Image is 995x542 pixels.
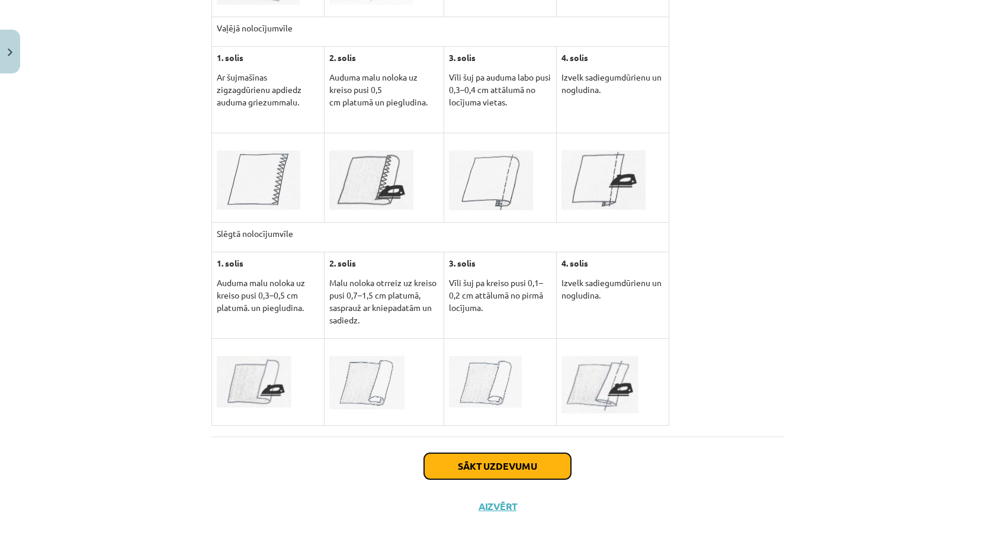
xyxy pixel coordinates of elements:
img: Attēls, kurā ir teksts Apraksts ģenerēts automātiski [217,150,300,210]
p: Izvelk sadiegumdūrienu un nogludina. [561,277,664,302]
button: Sākt uzdevumu [424,453,571,479]
strong: 4. solis [561,258,588,268]
p: Malu noloka otrreiz uz kreiso pusi 0,7–1,5 cm platumā, sasprauž ar kniepadatām un sadiedz. [329,277,439,326]
p: Auduma malu noloka uz kreiso pusi 0,5 cm platumā un piegludina. [329,71,439,121]
button: Aizvērt [475,501,520,512]
p: Izvelk sadiegumdūrienu un nogludina. [561,71,664,96]
strong: 2. solis [329,52,356,63]
p: Vīli šuj pa auduma labo pusi 0,3–0,4 cm attālumā no locījuma vietas. [449,71,551,108]
strong: 1. solis [217,52,243,63]
img: Attēls, kurā ir teksts Apraksts ģenerēts automātiski [449,150,533,210]
p: Vīli šuj pa kreiso pusi 0,1–0,2 cm attālumā no pirmā locījuma. [449,277,551,314]
p: Slēgtā nolocījumvīle [217,227,664,240]
strong: 2. solis [329,258,356,268]
img: icon-close-lesson-0947bae3869378f0d4975bcd49f059093ad1ed9edebbc8119c70593378902aed.svg [8,49,12,56]
p: Ar šujmašīnas zigzagdūrienu apdiedz auduma griezummalu. [217,71,319,108]
strong: 3. solis [449,52,476,63]
p: Auduma malu noloka uz kreiso pusi 0,3–0,5 cm platumā. un piegludina. [217,277,319,314]
img: Attēls, kurā ir Saspraude Apraksts ģenerēts automātiski [449,356,522,408]
strong: 1. solis [217,258,243,268]
p: Vaļējā nolocījumvīle [217,22,664,34]
strong: 3. solis [449,258,476,268]
img: Attēls, kurā ir Saspraude, stacionārs Apraksts ģenerēts automātiski [329,356,405,409]
strong: 4. solis [561,52,588,63]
